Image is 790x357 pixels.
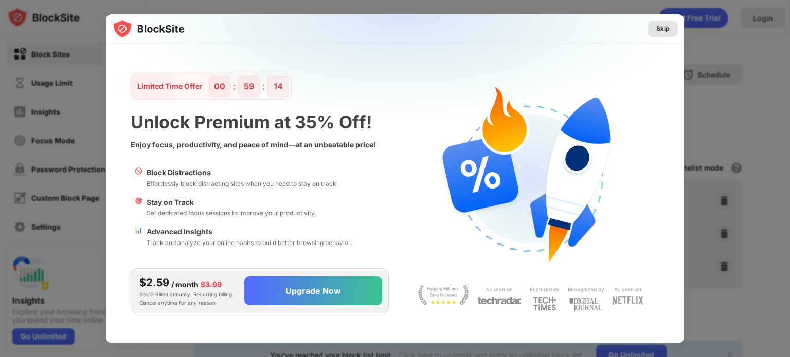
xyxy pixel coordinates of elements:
div: / month [171,279,199,290]
div: Featured by [530,285,560,294]
div: Track and analyze your online habits to build better browsing behavior. [147,238,352,248]
img: light-stay-focus.svg [418,285,469,305]
img: gradient.svg [112,14,690,218]
div: $3.99 [201,279,222,290]
img: light-netflix.svg [613,296,643,305]
div: Recognized by [568,285,604,294]
div: As seen on [614,285,641,294]
div: 📊 [135,226,142,248]
div: Skip [656,24,670,34]
div: Advanced Insights [147,226,352,237]
img: light-techradar.svg [477,296,522,305]
img: light-techtimes.svg [533,296,556,311]
img: light-digital-journal.svg [569,296,602,313]
div: $2.59 [139,275,169,290]
div: $31.12 Billed annually. Recurring billing. Cancel anytime for any reason [139,275,236,307]
div: As seen on [486,285,513,294]
div: Upgrade Now [285,286,341,296]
